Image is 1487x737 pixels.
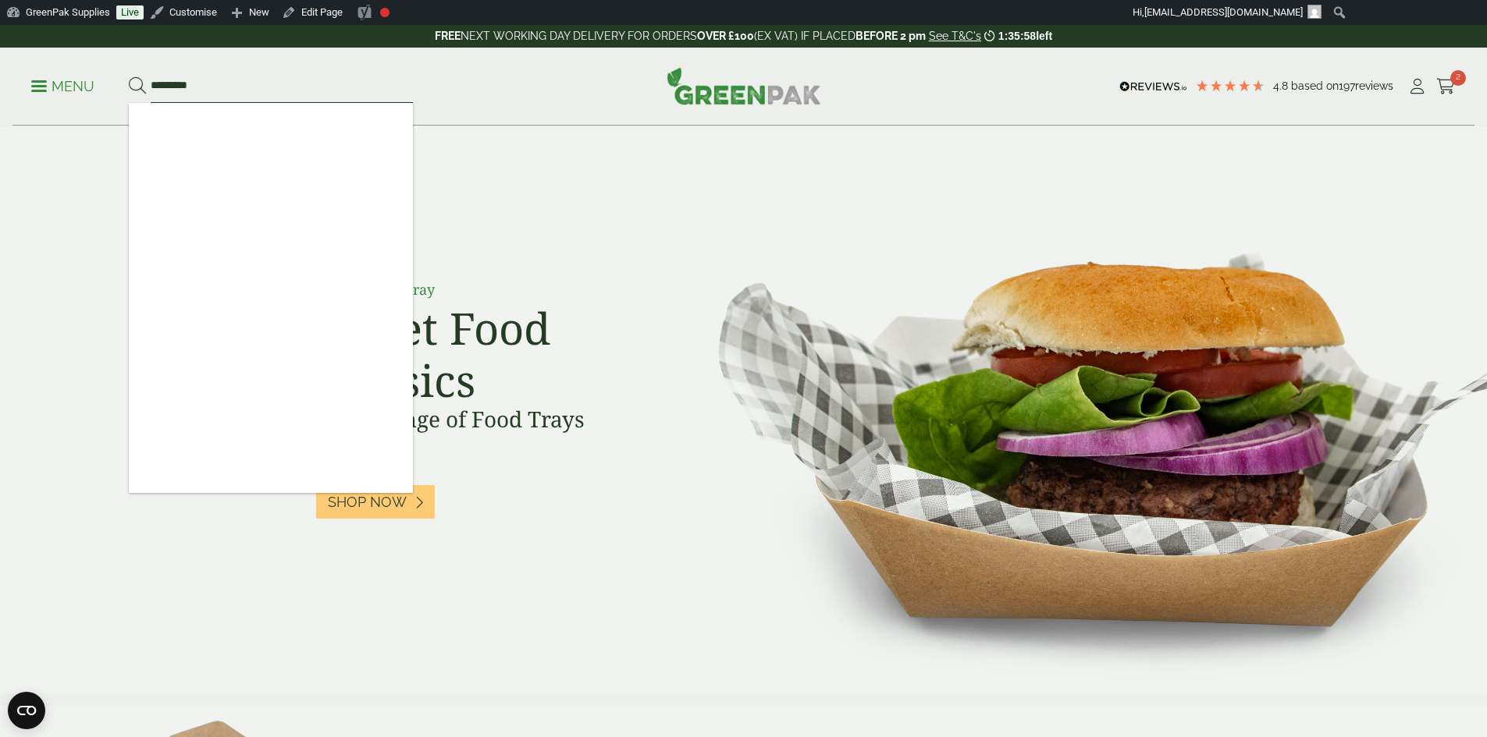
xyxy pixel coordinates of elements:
[1436,79,1456,94] i: Cart
[316,406,667,433] h3: Wide Range of Food Trays
[998,30,1036,42] span: 1:35:58
[1291,80,1339,92] span: Based on
[435,30,461,42] strong: FREE
[1355,80,1393,92] span: reviews
[1144,6,1303,18] span: [EMAIL_ADDRESS][DOMAIN_NAME]
[1119,81,1187,92] img: REVIEWS.io
[667,67,821,105] img: GreenPak Supplies
[116,5,144,19] a: Live
[929,30,981,42] a: See T&C's
[316,302,667,406] h2: Street Food Classics
[8,692,45,729] button: Open CMP widget
[31,77,94,96] p: Menu
[1450,70,1466,86] span: 2
[697,30,754,42] strong: OVER £100
[669,126,1487,693] img: Street Food Classics
[1273,80,1291,92] span: 4.8
[380,8,390,17] div: Focus keyphrase not set
[1436,75,1456,98] a: 2
[328,494,407,511] span: Shop Now
[316,485,435,519] a: Shop Now
[856,30,926,42] strong: BEFORE 2 pm
[1195,79,1265,93] div: 4.79 Stars
[31,77,94,93] a: Menu
[1407,79,1427,94] i: My Account
[316,279,667,300] p: Kraft Burger Tray
[1036,30,1052,42] span: left
[1339,80,1355,92] span: 197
